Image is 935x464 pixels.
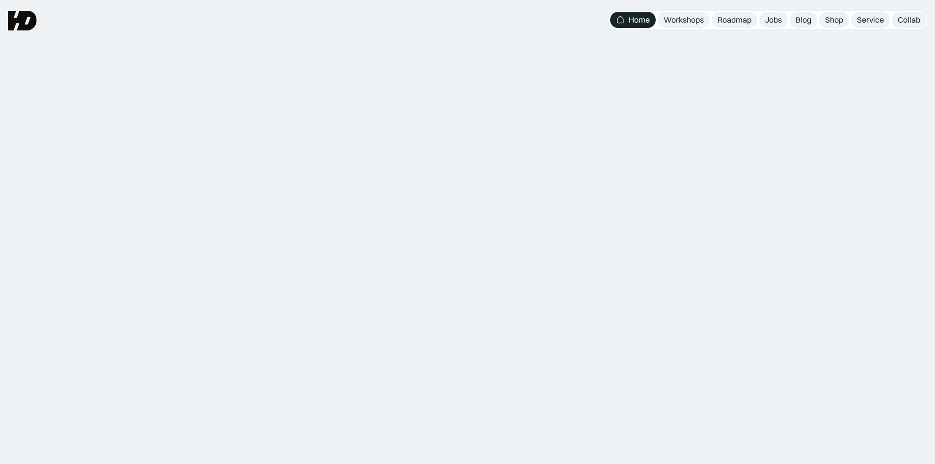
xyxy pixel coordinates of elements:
[825,15,843,25] div: Shop
[851,12,890,28] a: Service
[718,15,751,25] div: Roadmap
[712,12,757,28] a: Roadmap
[610,12,656,28] a: Home
[796,15,811,25] div: Blog
[765,15,782,25] div: Jobs
[658,12,710,28] a: Workshops
[759,12,788,28] a: Jobs
[790,12,817,28] a: Blog
[819,12,849,28] a: Shop
[664,15,704,25] div: Workshops
[629,15,650,25] div: Home
[892,12,926,28] a: Collab
[898,15,920,25] div: Collab
[857,15,884,25] div: Service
